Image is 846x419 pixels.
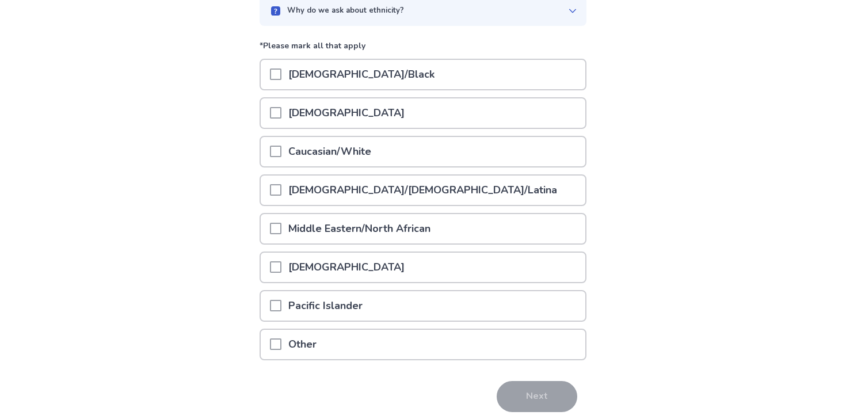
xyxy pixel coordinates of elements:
[281,176,564,205] p: [DEMOGRAPHIC_DATA]/[DEMOGRAPHIC_DATA]/Latina
[497,381,577,412] button: Next
[281,98,411,128] p: [DEMOGRAPHIC_DATA]
[281,60,441,89] p: [DEMOGRAPHIC_DATA]/Black
[281,137,378,166] p: Caucasian/White
[281,214,437,243] p: Middle Eastern/North African
[260,40,586,59] p: *Please mark all that apply
[287,5,404,17] p: Why do we ask about ethnicity?
[281,253,411,282] p: [DEMOGRAPHIC_DATA]
[281,291,369,321] p: Pacific Islander
[281,330,323,359] p: Other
